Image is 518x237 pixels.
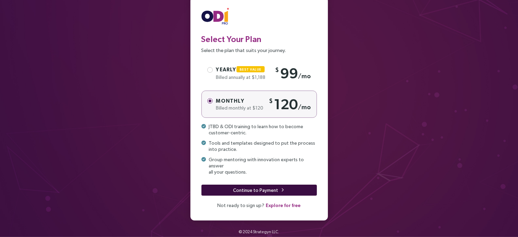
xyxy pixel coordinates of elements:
[269,95,311,113] div: 120
[216,74,266,80] span: Billed annually at $1,188
[201,185,317,196] button: Continue to Payment
[275,64,311,82] div: 99
[269,97,274,104] sup: $
[233,186,278,194] span: Continue to Payment
[201,8,229,26] img: ODIpro
[216,98,244,104] span: Monthly
[201,46,317,54] p: Select the plan that suits your journey.
[275,66,280,73] sup: $
[265,201,301,209] button: Explore for free
[209,156,317,175] span: Group mentoring with innovation experts to answer all your questions.
[216,105,264,111] span: Billed monthly at $120
[253,229,278,234] a: Strategyn LLC
[209,123,304,136] span: JTBD & ODI training to learn how to become customer-centric.
[216,66,267,72] span: Yearly
[240,68,262,71] span: Best Value
[298,72,311,80] sub: /mo
[217,203,301,208] span: Not ready to sign up?
[298,103,311,111] sub: /mo
[209,140,316,152] span: Tools and templates designed to put the process into practice.
[201,34,317,44] h3: Select Your Plan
